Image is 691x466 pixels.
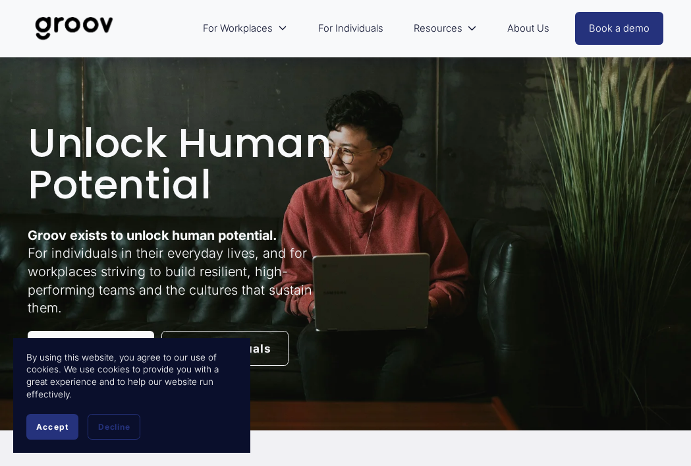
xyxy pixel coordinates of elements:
[414,20,462,38] span: Resources
[98,422,130,432] span: Decline
[28,227,342,318] p: For individuals in their everyday lives, and for workplaces striving to build resilient, high-per...
[28,331,154,365] a: For Workplaces
[28,227,277,243] strong: Groov exists to unlock human potential.
[26,351,237,401] p: By using this website, you agree to our use of cookies. We use cookies to provide you with a grea...
[28,122,342,205] h1: Unlock Human Potential
[407,13,484,44] a: folder dropdown
[161,331,288,365] a: For Individuals
[26,414,78,440] button: Accept
[203,20,273,38] span: For Workplaces
[575,12,663,45] a: Book a demo
[28,7,121,50] img: Groov | Unlock Human Potential at Work and in Life
[501,13,556,44] a: About Us
[312,13,390,44] a: For Individuals
[36,422,69,432] span: Accept
[13,338,250,453] section: Cookie banner
[88,414,140,440] button: Decline
[196,13,294,44] a: folder dropdown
